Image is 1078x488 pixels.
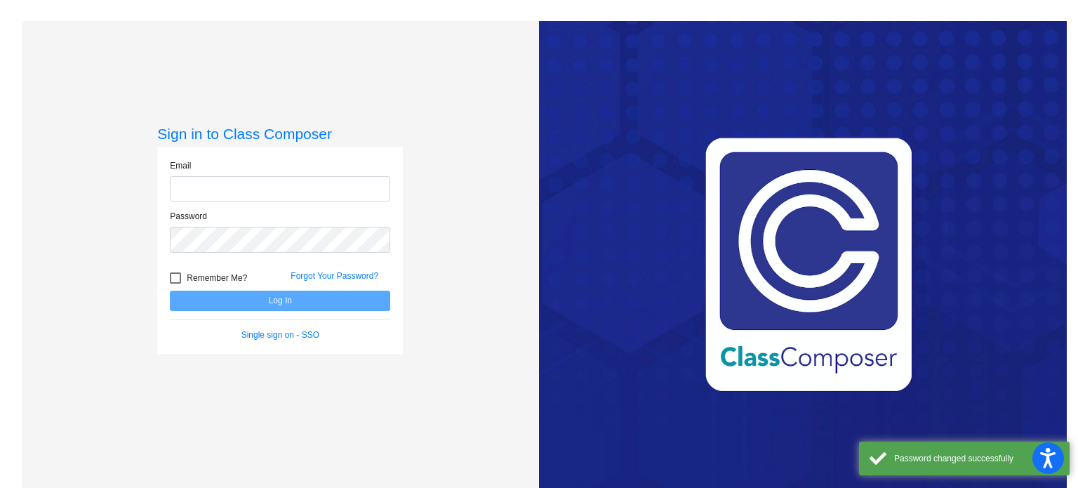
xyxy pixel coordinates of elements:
[170,210,207,223] label: Password
[157,125,403,143] h3: Sign in to Class Composer
[894,452,1059,465] div: Password changed successfully
[241,330,319,340] a: Single sign on - SSO
[291,271,378,281] a: Forgot Your Password?
[170,159,191,172] label: Email
[187,270,247,286] span: Remember Me?
[170,291,390,311] button: Log In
